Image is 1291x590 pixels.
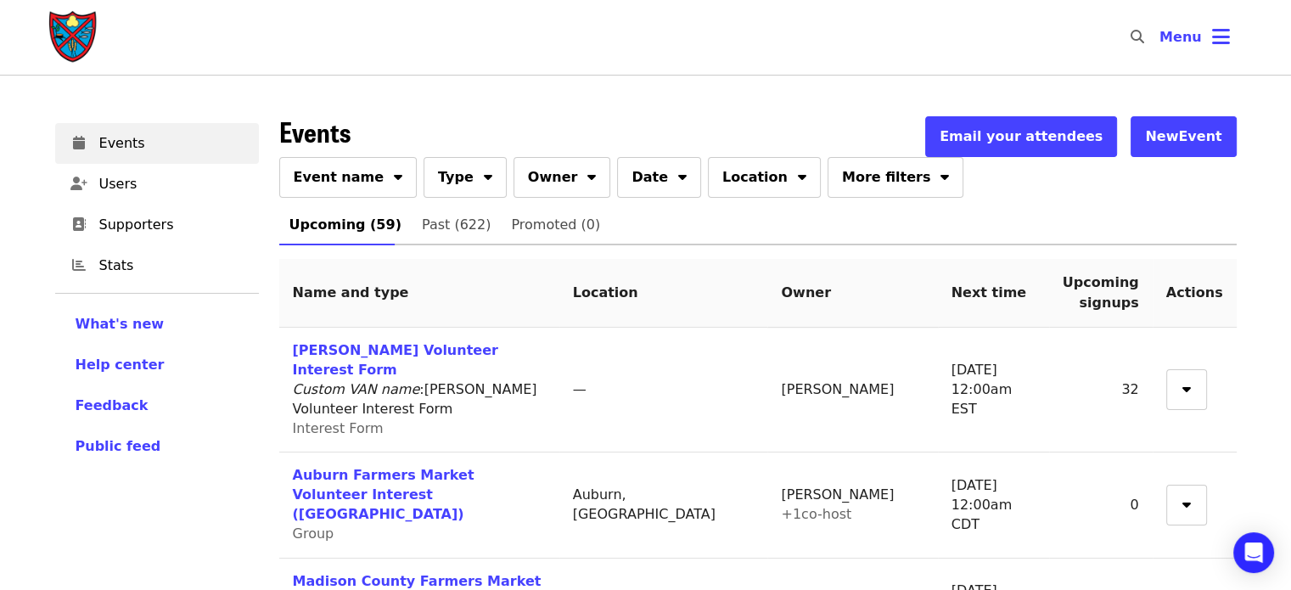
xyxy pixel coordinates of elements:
button: Email your attendees [925,116,1117,157]
button: NewEvent [1131,116,1236,157]
i: address-book icon [72,216,86,233]
th: Next time [938,259,1049,328]
div: 32 [1063,380,1139,400]
span: Group [293,525,334,542]
i: search icon [1131,29,1144,45]
span: Type [438,167,474,188]
span: Owner [528,167,578,188]
button: Location [708,157,821,198]
td: [PERSON_NAME] [767,328,937,452]
span: Menu [1159,29,1202,45]
i: sort-down icon [1182,494,1191,510]
i: sort-down icon [484,166,492,183]
i: calendar icon [73,135,85,151]
a: Past (622) [412,205,501,245]
a: What's new [76,314,239,334]
span: Help center [76,357,165,373]
button: Toggle account menu [1146,17,1243,58]
input: Search [1154,17,1168,58]
div: 0 [1063,496,1139,515]
i: sort-down icon [798,166,806,183]
button: More filters [828,157,963,198]
th: Location [559,259,768,328]
span: Promoted (0) [511,213,600,237]
button: Owner [514,157,611,198]
span: Supporters [99,215,245,235]
span: Past (622) [422,213,491,237]
th: Actions [1153,259,1237,328]
a: Promoted (0) [501,205,610,245]
a: Help center [76,355,239,375]
td: [DATE] 12:00am CDT [938,452,1049,559]
span: Stats [99,256,245,276]
span: Events [99,133,245,154]
span: Events [279,111,351,151]
button: Feedback [76,396,149,416]
span: Event name [294,167,384,188]
a: Stats [55,245,259,286]
span: What's new [76,316,165,332]
span: Users [99,174,245,194]
div: — [573,380,755,400]
span: Public feed [76,438,161,454]
button: Type [424,157,507,198]
a: Public feed [76,436,239,457]
span: More filters [842,167,930,188]
th: Owner [767,259,937,328]
td: : [PERSON_NAME] Volunteer Interest Form [279,328,559,452]
i: sort-down icon [678,166,687,183]
button: Event name [279,157,418,198]
i: sort-down icon [587,166,596,183]
img: Society of St. Andrew - Home [48,10,99,65]
i: sort-down icon [394,166,402,183]
td: [DATE] 12:00am EST [938,328,1049,452]
i: user-plus icon [70,176,87,192]
span: Location [722,167,788,188]
th: Name and type [279,259,559,328]
a: Events [55,123,259,164]
span: Date [631,167,668,188]
i: sort-down icon [1182,379,1191,395]
a: Upcoming (59) [279,205,412,245]
div: Auburn, [GEOGRAPHIC_DATA] [573,486,755,525]
i: bars icon [1212,25,1230,49]
i: Custom VAN name [293,381,420,397]
i: chart-bar icon [72,257,86,273]
td: [PERSON_NAME] [767,452,937,559]
a: Supporters [55,205,259,245]
a: Auburn Farmers Market Volunteer Interest ([GEOGRAPHIC_DATA]) [293,467,474,522]
div: + 1 co-host [781,505,923,525]
div: Open Intercom Messenger [1233,532,1274,573]
span: Interest Form [293,420,384,436]
a: [PERSON_NAME] Volunteer Interest Form [293,342,498,378]
span: Upcoming signups [1063,274,1139,311]
span: Upcoming (59) [289,213,401,237]
i: sort-down icon [940,166,949,183]
a: Users [55,164,259,205]
button: Date [617,157,701,198]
